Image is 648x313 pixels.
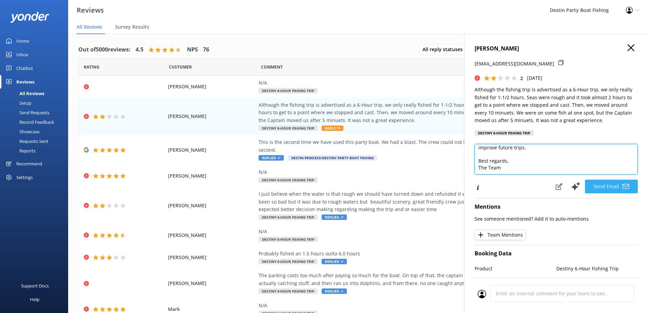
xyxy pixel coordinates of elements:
[168,254,256,261] span: [PERSON_NAME]
[422,46,467,53] span: All reply statuses
[259,177,318,183] span: Destiny 6-Hour Fishing Trip
[259,288,318,294] span: Destiny 8-Hour Fishing Trip
[4,89,44,98] div: All Reviews
[77,24,102,30] span: All Reviews
[168,172,256,180] span: [PERSON_NAME]
[115,24,149,30] span: Survey Results
[475,215,638,223] p: See someone mentioned? Add it to auto-mentions
[259,237,318,242] span: Destiny 6-Hour Fishing Trip
[4,127,40,136] div: Showcase
[475,130,534,136] div: Destiny 6-Hour Fishing Trip
[259,214,318,220] span: Destiny 6-Hour Fishing Trip
[259,125,318,131] span: Destiny 6-Hour Fishing Trip
[21,279,49,293] div: Support Docs
[4,117,54,127] div: Record Feedback
[168,146,256,154] span: [PERSON_NAME]
[261,64,283,70] span: Question
[4,98,31,108] div: Setup
[259,259,318,264] span: Destiny 6-Hour Fishing Trip
[475,203,638,211] h4: Mentions
[475,249,638,258] h4: Booking Data
[4,117,68,127] a: Record Feedback
[259,88,318,93] span: Destiny 6-Hour Fishing Trip
[322,214,347,220] span: Replied
[322,259,347,264] span: Replied
[10,12,49,23] img: yonder-white-logo.png
[16,170,33,184] div: Settings
[136,45,143,54] h4: 4.5
[259,79,569,87] div: N/A
[4,89,68,98] a: All Reviews
[527,74,542,82] p: [DATE]
[168,113,256,120] span: [PERSON_NAME]
[475,144,638,175] textarea: Hi [PERSON_NAME], Thank you for sharing your feedback. We're sorry to hear your experience didn’t...
[187,45,198,54] h4: NPS
[259,155,284,161] span: Replied
[4,98,68,108] a: Setup
[16,61,33,75] div: Chatbot
[168,232,256,239] span: [PERSON_NAME]
[4,146,68,155] a: Reports
[4,146,35,155] div: Reports
[322,288,347,294] span: Replied
[4,108,68,117] a: Send Requests
[478,290,486,298] img: user_profile.svg
[628,44,634,52] button: Close
[585,180,638,193] button: Send Email
[475,230,526,240] button: Team Mentions
[259,228,569,235] div: N/A
[4,127,68,136] a: Showcase
[259,302,569,309] div: N/A
[288,155,377,161] span: Destin Princess/Destiny Party Boat Fishing
[4,136,48,146] div: Requests Sent
[169,64,192,70] span: Date
[16,75,34,89] div: Reviews
[168,83,256,90] span: [PERSON_NAME]
[16,48,28,61] div: Inbox
[4,108,49,117] div: Send Requests
[475,44,638,53] h4: [PERSON_NAME]
[475,60,554,68] p: [EMAIL_ADDRESS][DOMAIN_NAME]
[475,265,556,272] p: Product
[520,75,523,81] span: 2
[168,202,256,209] span: [PERSON_NAME]
[16,34,29,48] div: Home
[168,280,256,287] span: [PERSON_NAME]
[322,125,343,131] span: Reply
[77,5,104,16] h3: Reviews
[16,157,42,170] div: Recommend
[30,293,40,306] div: Help
[259,272,569,287] div: The parking costs too much after paying so much for the boat. On top of that, the captain kept mo...
[259,138,569,154] div: This is the second time we have used this party boat. We had a blast. The crew could not have bee...
[4,136,68,146] a: Requests Sent
[259,250,569,257] div: Probably fished an 1.5 hours outta 6.0 hours
[203,45,209,54] h4: 76
[168,305,256,313] span: Mark
[259,190,569,213] div: I just believe when the water is that rough we should have turned down and refunded it was mentio...
[556,265,638,272] p: Destiny 6-Hour Fishing Trip
[259,101,569,124] div: Although the fishing trip is advertised as a 6-Hour trip, we only really fished for 1-1/2 hours. ...
[84,64,99,70] span: Date
[475,86,638,124] p: Although the fishing trip is advertised as a 6-Hour trip, we only really fished for 1-1/2 hours. ...
[259,168,569,176] div: N/A
[78,45,130,54] h4: Out of 5000 reviews:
